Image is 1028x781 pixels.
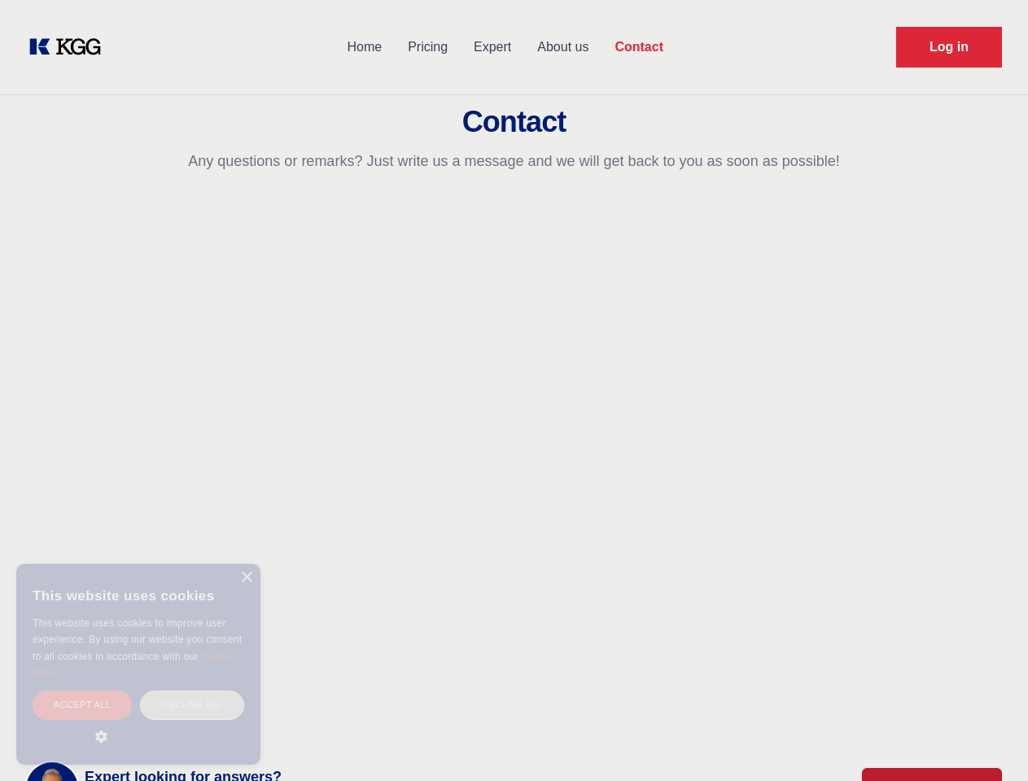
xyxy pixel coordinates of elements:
[140,691,244,719] div: Decline all
[26,34,114,60] a: KOL Knowledge Platform: Talk to Key External Experts (KEE)
[334,26,395,68] a: Home
[33,576,244,615] div: This website uses cookies
[33,617,242,662] span: This website uses cookies to improve user experience. By using our website you consent to all coo...
[33,691,132,719] div: Accept all
[240,572,252,584] div: Close
[20,151,1008,171] p: Any questions or remarks? Just write us a message and we will get back to you as soon as possible!
[33,652,231,678] a: Cookie Policy
[20,106,1008,138] h2: Contact
[461,26,524,68] a: Expert
[601,26,676,68] a: Contact
[947,703,1028,781] iframe: Chat Widget
[395,26,461,68] a: Pricing
[524,26,601,68] a: About us
[896,27,1002,68] a: Request Demo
